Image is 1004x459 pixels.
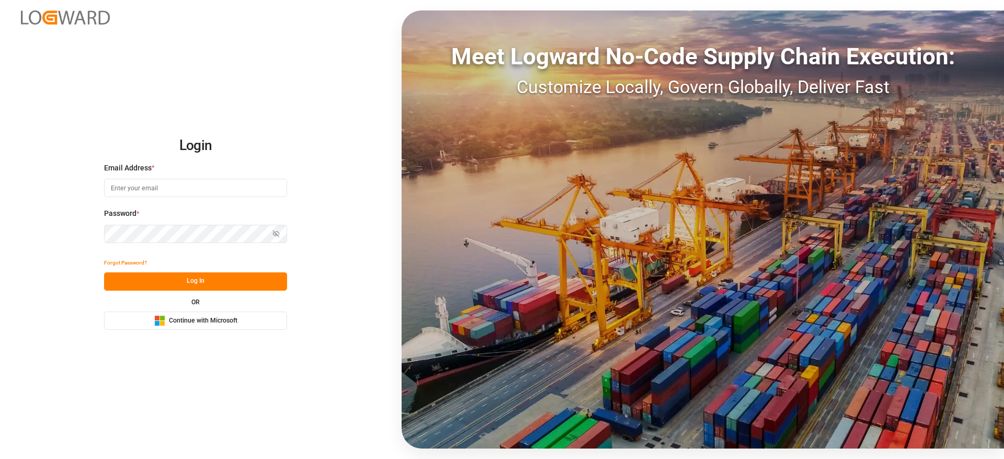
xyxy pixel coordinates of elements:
[191,299,200,305] small: OR
[104,179,287,197] input: Enter your email
[104,208,136,219] span: Password
[104,312,287,330] button: Continue with Microsoft
[104,254,147,272] button: Forgot Password?
[169,316,237,326] span: Continue with Microsoft
[402,39,1004,74] div: Meet Logward No-Code Supply Chain Execution:
[21,10,110,25] img: Logward_new_orange.png
[104,163,152,174] span: Email Address
[402,74,1004,100] div: Customize Locally, Govern Globally, Deliver Fast
[104,129,287,163] h2: Login
[104,272,287,291] button: Log In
